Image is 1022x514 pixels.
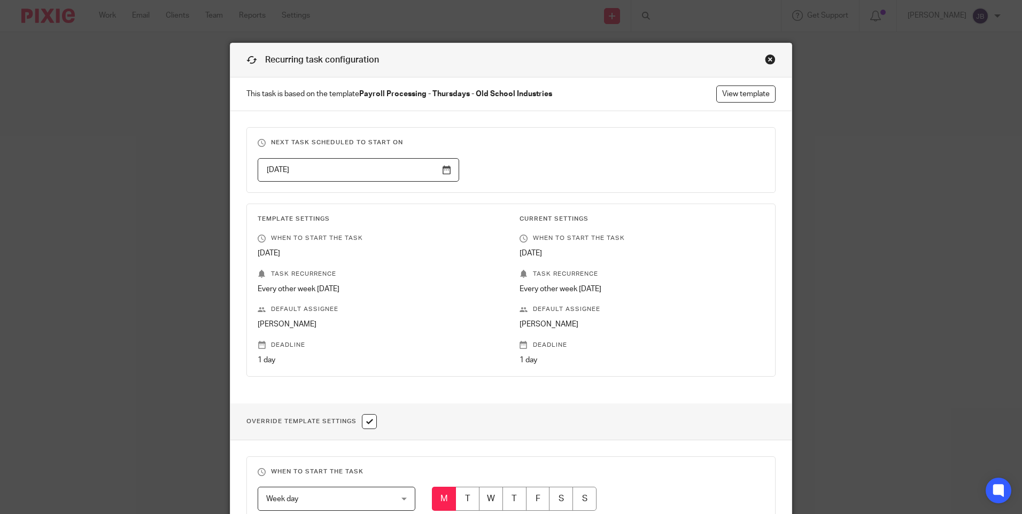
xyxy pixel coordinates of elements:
[520,234,764,243] p: When to start the task
[520,284,764,294] p: Every other week [DATE]
[246,89,552,99] span: This task is based on the template
[258,215,502,223] h3: Template Settings
[520,215,764,223] h3: Current Settings
[520,341,764,349] p: Deadline
[246,414,377,429] h1: Override Template Settings
[246,54,379,66] h1: Recurring task configuration
[359,90,552,98] strong: Payroll Processing - Thursdays - Old School Industries
[258,341,502,349] p: Deadline
[258,270,502,278] p: Task recurrence
[765,54,776,65] div: Close this dialog window
[520,319,764,330] p: [PERSON_NAME]
[258,468,764,476] h3: When to start the task
[258,138,764,147] h3: Next task scheduled to start on
[258,319,502,330] p: [PERSON_NAME]
[258,305,502,314] p: Default assignee
[258,355,502,365] p: 1 day
[520,355,764,365] p: 1 day
[520,248,764,259] p: [DATE]
[716,85,776,103] a: View template
[258,234,502,243] p: When to start the task
[266,495,298,503] span: Week day
[258,248,502,259] p: [DATE]
[520,305,764,314] p: Default assignee
[258,284,502,294] p: Every other week [DATE]
[520,270,764,278] p: Task recurrence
